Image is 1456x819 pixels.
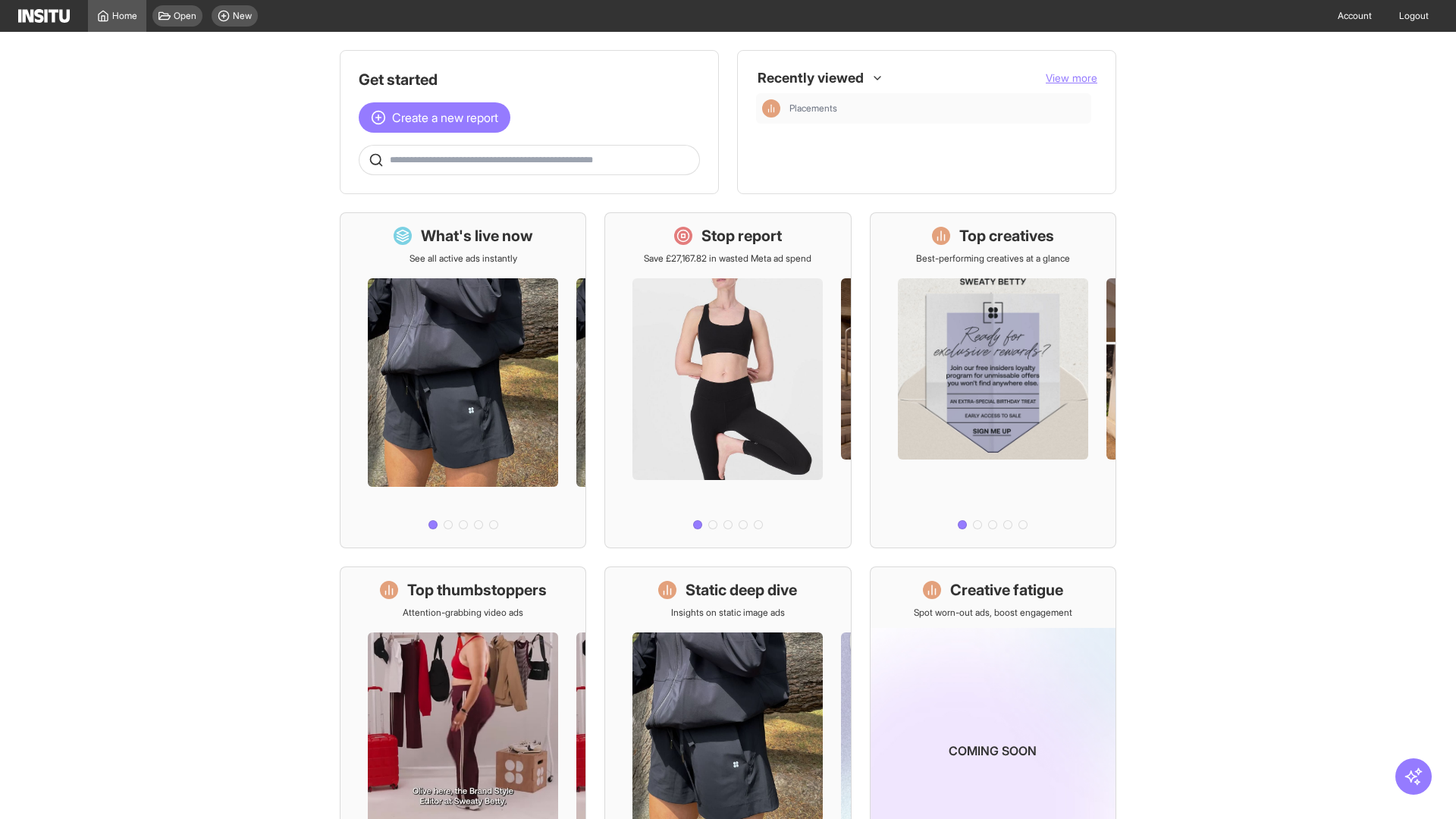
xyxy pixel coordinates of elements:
p: Save £27,167.82 in wasted Meta ad spend [644,253,811,265]
span: Home [112,10,137,22]
span: Create a new report [392,108,498,127]
p: Insights on static image ads [671,607,785,619]
h1: What's live now [421,225,533,246]
h1: Top creatives [959,225,1054,246]
a: Stop reportSave £27,167.82 in wasted Meta ad spend [604,212,851,548]
p: Attention-grabbing video ads [403,607,523,619]
span: Open [174,10,196,22]
a: What's live nowSee all active ads instantly [340,212,586,548]
a: Top creativesBest-performing creatives at a glance [870,212,1116,548]
p: Best-performing creatives at a glance [916,253,1070,265]
div: Insights [762,99,780,118]
p: See all active ads instantly [409,253,517,265]
span: Placements [789,102,837,115]
button: Create a new report [359,102,510,133]
button: View more [1046,71,1097,86]
h1: Get started [359,69,700,90]
img: Logo [18,9,70,23]
span: Placements [789,102,1085,115]
h1: Top thumbstoppers [407,579,547,601]
span: New [233,10,252,22]
span: View more [1046,71,1097,84]
h1: Stop report [701,225,782,246]
h1: Static deep dive [686,579,797,601]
